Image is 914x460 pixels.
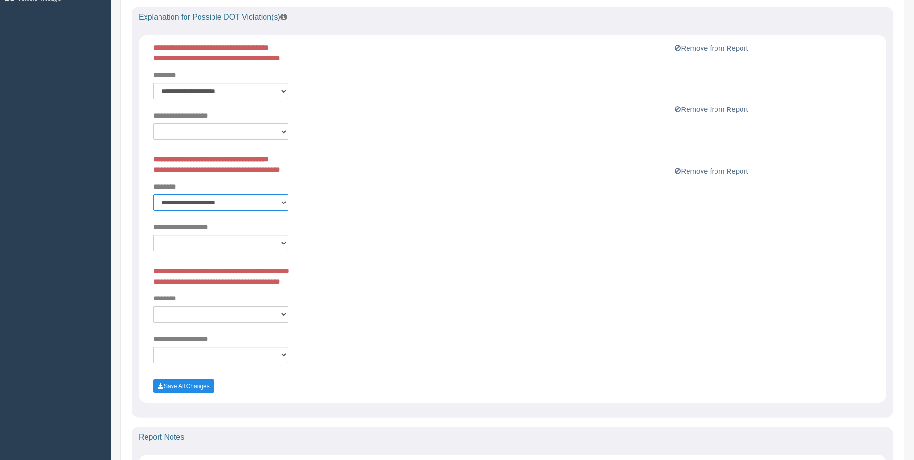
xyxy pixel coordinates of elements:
[132,7,893,28] div: Explanation for Possible DOT Violation(s)
[672,165,751,177] button: Remove from Report
[153,379,214,393] button: Save
[672,104,751,115] button: Remove from Report
[672,42,751,54] button: Remove from Report
[132,427,893,448] div: Report Notes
